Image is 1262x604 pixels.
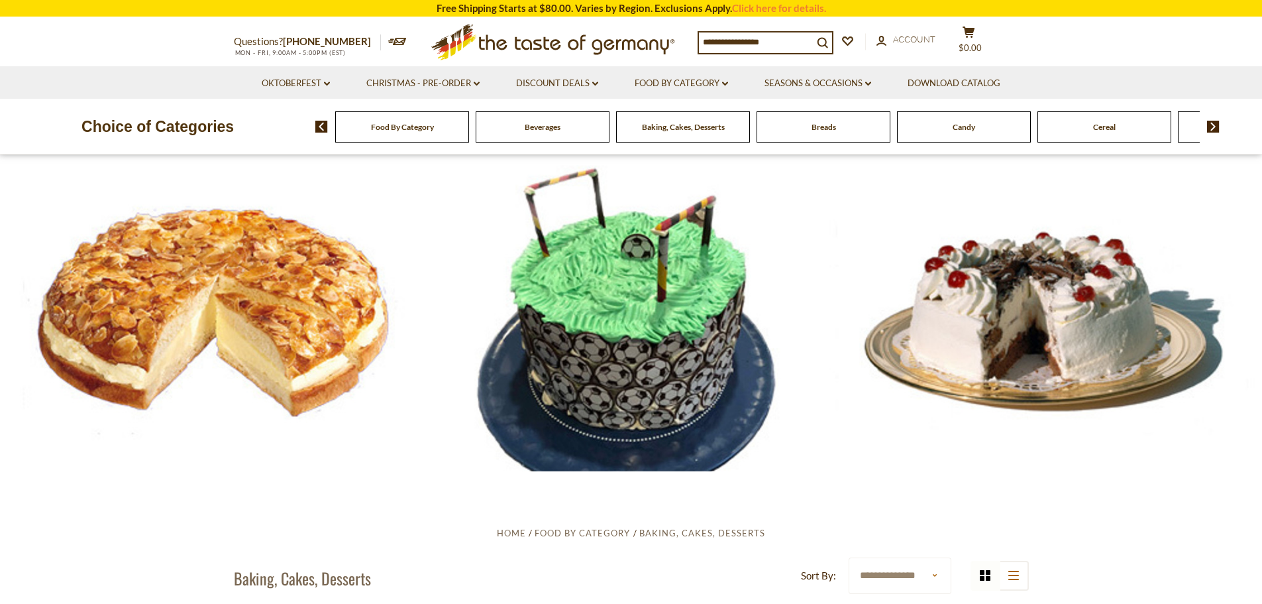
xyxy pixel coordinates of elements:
a: [PHONE_NUMBER] [283,35,371,47]
a: Download Catalog [908,76,1000,91]
a: Food By Category [371,122,434,132]
button: $0.00 [949,26,989,59]
a: Discount Deals [516,76,598,91]
span: Account [893,34,935,44]
a: Christmas - PRE-ORDER [366,76,480,91]
p: Questions? [234,33,381,50]
span: MON - FRI, 9:00AM - 5:00PM (EST) [234,49,346,56]
img: previous arrow [315,121,328,133]
a: Baking, Cakes, Desserts [639,528,765,538]
a: Baking, Cakes, Desserts [642,122,725,132]
a: Click here for details. [732,2,826,14]
a: Food By Category [635,76,728,91]
a: Account [876,32,935,47]
a: Beverages [525,122,560,132]
a: Cereal [1093,122,1116,132]
a: Oktoberfest [262,76,330,91]
a: Candy [953,122,975,132]
span: $0.00 [959,42,982,53]
label: Sort By: [801,568,836,584]
h1: Baking, Cakes, Desserts [234,568,371,588]
a: Home [497,528,526,538]
a: Seasons & Occasions [764,76,871,91]
img: next arrow [1207,121,1220,133]
a: Food By Category [535,528,630,538]
a: Breads [812,122,836,132]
